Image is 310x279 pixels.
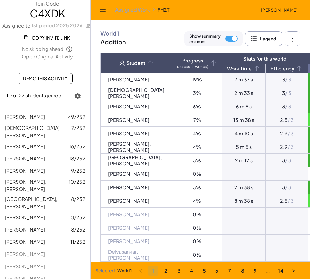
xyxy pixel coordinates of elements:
span: [PERSON_NAME], [PERSON_NAME] [5,179,46,192]
td: 4% [172,127,222,140]
span: 8 [241,267,244,274]
td: 4% [172,140,222,154]
span: 6 [215,267,219,274]
a: [PERSON_NAME] [108,130,149,137]
td: 19% [172,73,222,86]
td: 3 [266,86,308,100]
td: 2.9 [266,127,308,140]
span: 49/252 [68,113,85,121]
span: 10 of 27 students joined. [6,92,63,99]
span: 1 [152,267,154,274]
button: Go to page 6 [212,266,222,276]
a: [PERSON_NAME] [108,103,149,110]
span: / 3 [285,90,291,96]
div: Progress [177,58,208,69]
div: Selected: [96,268,116,273]
nav: Pagination Navigation [134,264,300,277]
div: Efficiency [270,65,303,72]
div: World 1 [100,30,126,37]
td: 0% [172,208,222,221]
td: 13 m 38 s [222,113,266,127]
span: [PERSON_NAME] [5,214,45,221]
a: [PERSON_NAME], [PERSON_NAME] [108,141,151,153]
span: 3 [177,267,180,274]
td: 3 [266,100,308,113]
span: 9/252 [71,167,85,175]
button: Copy Invite Link [20,32,75,43]
td: 2.5 [266,113,308,127]
button: [PERSON_NAME] [255,4,303,15]
a: [DEMOGRAPHIC_DATA][PERSON_NAME] [108,87,164,99]
span: Student [106,59,167,67]
button: Go to page 7 [225,266,235,276]
span: / 3 [288,130,294,137]
span: 5 [202,267,206,274]
span: 0/252 [70,214,85,221]
button: Page 1, Current page [148,266,158,276]
button: Go to page 3 [174,266,184,276]
a: [PERSON_NAME] [108,76,149,83]
div: World 1 [117,268,132,273]
span: [PERSON_NAME] [5,263,45,270]
span: Copy Invite Link [25,35,70,40]
td: 3% [172,154,222,167]
span: / 3 [288,198,294,204]
span: / 3 [285,103,291,110]
span: Demo This Activity [23,76,67,81]
button: Go to page 14 [276,266,285,276]
td: 6 m 8 s [222,100,266,113]
span: [PERSON_NAME] [5,155,45,162]
span: 9 [254,267,257,274]
span: [PERSON_NAME] [5,251,45,257]
span: [PERSON_NAME] [5,143,45,149]
td: 3 [266,73,308,86]
span: / 3 [285,184,291,190]
td: 3 [266,181,308,194]
th: Stats for this world [222,53,308,64]
span: 10/252 [69,178,85,193]
button: Legend [245,31,282,46]
td: 3% [172,86,222,100]
td: 0% [172,235,222,248]
a: Demo This Activity [18,73,73,84]
button: Go to page 5 [199,266,209,276]
td: 8 m 38 s [222,194,266,208]
td: 0% [172,221,222,235]
button: Go to page 2 [161,266,171,276]
span: 16/252 [69,143,85,150]
td: 3% [172,181,222,194]
div: Show summary columns [189,33,221,44]
span: [PERSON_NAME] [5,239,45,245]
th: Percentage of levels completed across all worlds. [172,53,222,73]
td: 5 m 5 s [222,140,266,154]
span: [PERSON_NAME] [108,224,149,231]
span: 11/252 [70,238,85,246]
span: [PERSON_NAME] [5,226,45,233]
span: [PERSON_NAME] [260,7,298,13]
span: / 3 [288,144,294,150]
td: 2 m 38 s [222,181,266,194]
a: [PERSON_NAME] [108,184,149,190]
th: Average number of stars across the solved levels in this world. [266,64,308,73]
a: 1st period 2025 2026 [31,22,93,30]
button: Go to page 4 [187,266,196,276]
button: More options [285,31,300,46]
td: 2.5 [266,194,308,208]
td: 7% [172,113,222,127]
span: / 3 [285,76,291,83]
span: [PERSON_NAME] [108,211,149,217]
span: 7 [228,267,231,274]
span: / 3 [288,117,294,123]
span: 18/252 [69,155,85,162]
td: 4% [172,194,222,208]
td: 2 m 33 s [222,86,266,100]
span: [PERSON_NAME] [5,168,45,174]
td: 0% [172,248,222,262]
button: Toggle navigation [98,5,108,15]
span: / 3 [285,157,291,164]
td: 3 [266,154,308,167]
span: [PERSON_NAME] [108,238,149,244]
span: 7/252 [71,124,85,139]
span: [GEOGRAPHIC_DATA], [PERSON_NAME] [5,196,57,209]
button: Go to page 9 [250,266,260,276]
